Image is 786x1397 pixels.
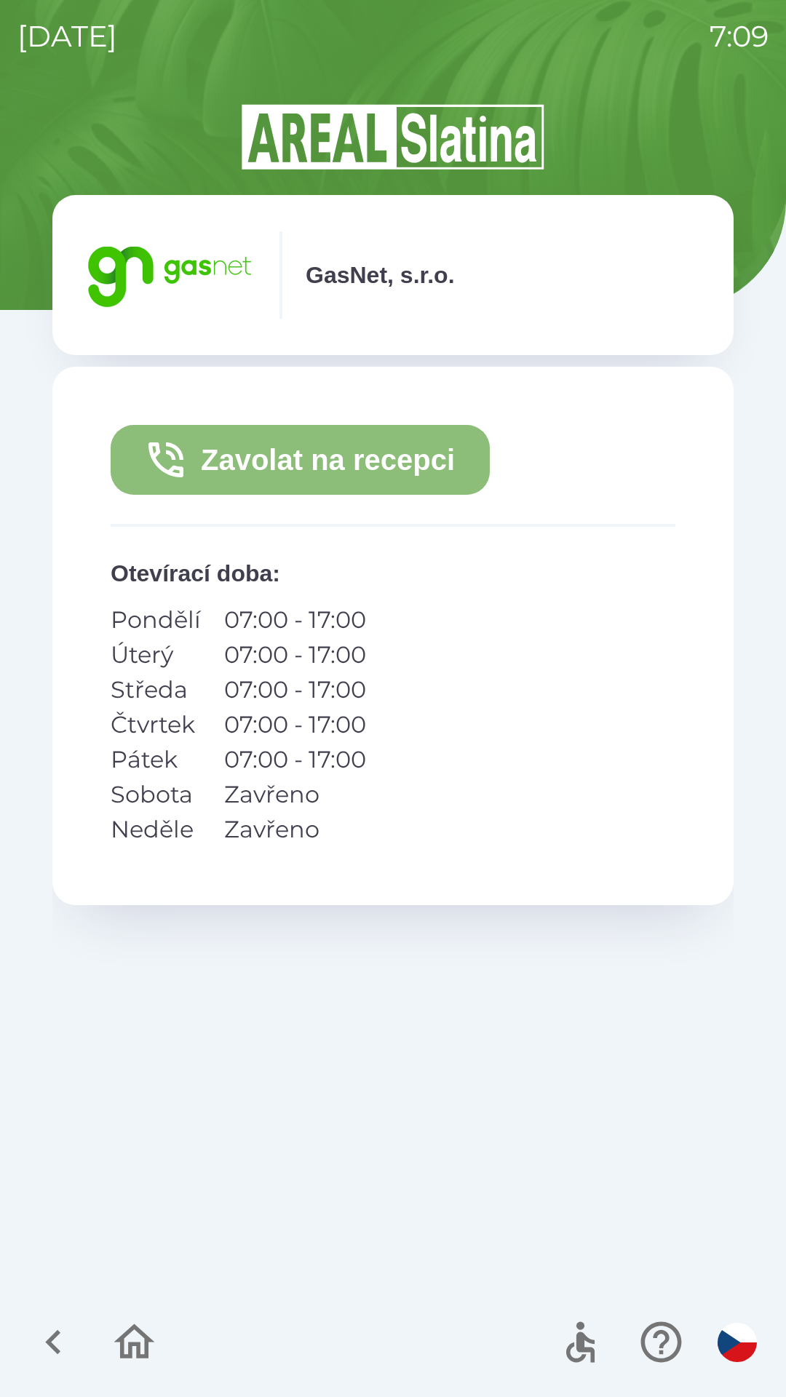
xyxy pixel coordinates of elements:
p: Otevírací doba : [111,556,675,591]
p: Úterý [111,637,201,672]
p: GasNet, s.r.o. [306,258,455,292]
p: Čtvrtek [111,707,201,742]
p: Sobota [111,777,201,812]
p: 07:00 - 17:00 [224,602,366,637]
p: Neděle [111,812,201,847]
p: 7:09 [710,15,769,58]
p: Zavřeno [224,812,366,847]
p: Zavřeno [224,777,366,812]
img: cs flag [718,1323,757,1362]
p: Pondělí [111,602,201,637]
p: 07:00 - 17:00 [224,637,366,672]
p: 07:00 - 17:00 [224,672,366,707]
p: 07:00 - 17:00 [224,707,366,742]
img: Logo [52,102,734,172]
p: [DATE] [17,15,117,58]
p: Pátek [111,742,201,777]
button: Zavolat na recepci [111,425,490,495]
img: 95bd5263-4d84-4234-8c68-46e365c669f1.png [82,231,256,319]
p: Středa [111,672,201,707]
p: 07:00 - 17:00 [224,742,366,777]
